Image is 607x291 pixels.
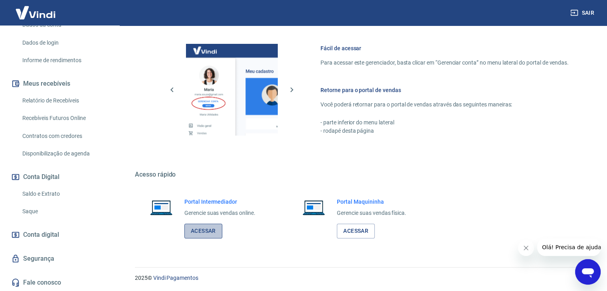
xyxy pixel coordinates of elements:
[144,198,178,217] img: Imagem de um notebook aberto
[337,209,406,217] p: Gerencie suas vendas física.
[184,209,255,217] p: Gerencie suas vendas online.
[10,168,110,186] button: Conta Digital
[320,44,569,52] h6: Fácil de acessar
[320,118,569,127] p: - parte inferior do menu lateral
[320,127,569,135] p: - rodapé desta página
[19,128,110,144] a: Contratos com credores
[186,44,278,136] img: Imagem da dashboard mostrando o botão de gerenciar conta na sidebar no lado esquerdo
[320,59,569,67] p: Para acessar este gerenciador, basta clicar em “Gerenciar conta” no menu lateral do portal de ven...
[5,6,67,12] span: Olá! Precisa de ajuda?
[19,35,110,51] a: Dados de login
[297,198,330,217] img: Imagem de um notebook aberto
[153,275,198,281] a: Vindi Pagamentos
[10,0,61,25] img: Vindi
[19,203,110,220] a: Saque
[337,224,375,238] a: Acessar
[184,198,255,206] h6: Portal Intermediador
[569,6,597,20] button: Sair
[23,229,59,240] span: Conta digital
[320,100,569,109] p: Você poderá retornar para o portal de vendas através das seguintes maneiras:
[19,52,110,69] a: Informe de rendimentos
[575,259,601,285] iframe: Button to launch messaging window
[518,240,534,256] iframe: Close message
[19,92,110,109] a: Relatório de Recebíveis
[537,238,601,256] iframe: Message from company
[10,226,110,244] a: Conta digital
[135,171,588,179] h5: Acesso rápido
[19,145,110,162] a: Disponibilização de agenda
[337,198,406,206] h6: Portal Maquininha
[135,274,588,282] p: 2025 ©
[10,75,110,92] button: Meus recebíveis
[10,250,110,267] a: Segurança
[184,224,222,238] a: Acessar
[19,110,110,126] a: Recebíveis Futuros Online
[320,86,569,94] h6: Retorne para o portal de vendas
[19,186,110,202] a: Saldo e Extrato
